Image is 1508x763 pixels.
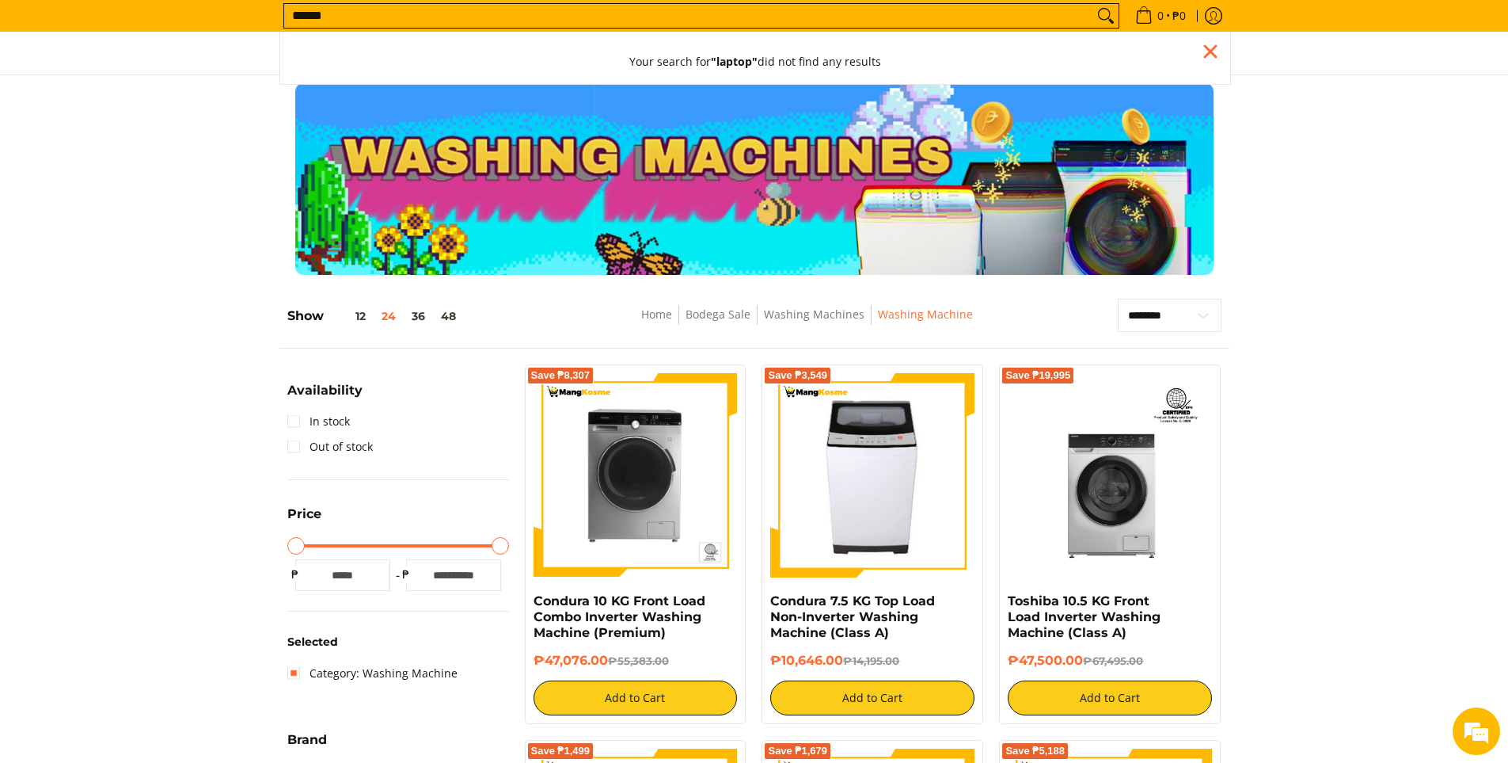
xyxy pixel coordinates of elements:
h6: Selected [287,635,509,650]
a: Out of stock [287,434,373,460]
h6: ₱10,646.00 [770,653,974,669]
textarea: Type your message and hit 'Enter' [8,433,302,488]
a: Washing Machines [764,307,864,322]
a: In stock [287,409,350,434]
button: 36 [404,310,433,322]
a: Home [641,307,672,322]
button: 12 [324,310,374,322]
span: Price [287,508,321,521]
strong: "laptop" [711,54,758,69]
span: Save ₱1,679 [768,746,827,756]
h5: Show [287,308,464,324]
div: Close pop up [1198,40,1222,63]
span: 0 [1155,10,1166,21]
a: Category: Washing Machine [287,661,458,686]
span: • [1130,7,1191,25]
a: Condura 7.5 KG Top Load Non-Inverter Washing Machine (Class A) [770,593,935,640]
img: Condura 10 KG Front Load Combo Inverter Washing Machine (Premium) [534,373,738,578]
span: Save ₱19,995 [1005,371,1070,380]
button: Add to Cart [534,681,738,715]
div: Minimize live chat window [260,8,298,46]
span: Brand [287,734,327,746]
span: Save ₱5,188 [1005,746,1065,756]
del: ₱14,195.00 [843,654,899,667]
summary: Open [287,508,321,532]
div: Chat with us now [82,89,266,109]
span: ₱ [398,567,414,582]
span: Washing Machine [878,305,973,325]
a: Condura 10 KG Front Load Combo Inverter Washing Machine (Premium) [534,593,705,640]
span: Save ₱8,307 [531,371,591,380]
span: Save ₱1,499 [531,746,591,756]
span: ₱ [287,567,303,582]
img: condura-7.5kg-topload-non-inverter-washing-machine-class-c-full-view-mang-kosme [777,373,969,578]
summary: Open [287,734,327,758]
button: Search [1093,4,1119,28]
span: We're online! [92,200,218,360]
img: Toshiba 10.5 KG Front Load Inverter Washing Machine (Class A) [1008,373,1212,578]
summary: Open [287,384,363,409]
h6: ₱47,076.00 [534,653,738,669]
nav: Breadcrumbs [543,305,1070,341]
button: Add to Cart [1008,681,1212,715]
button: 48 [433,310,464,322]
span: Save ₱3,549 [768,371,827,380]
a: Bodega Sale [686,307,750,322]
span: ₱0 [1170,10,1188,21]
del: ₱55,383.00 [608,654,669,667]
a: Toshiba 10.5 KG Front Load Inverter Washing Machine (Class A) [1008,593,1160,640]
span: Availability [287,384,363,397]
button: Add to Cart [770,681,974,715]
button: Your search for"laptop"did not find any results [613,40,897,84]
h6: ₱47,500.00 [1008,653,1212,669]
button: 24 [374,310,404,322]
del: ₱67,495.00 [1083,654,1143,667]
